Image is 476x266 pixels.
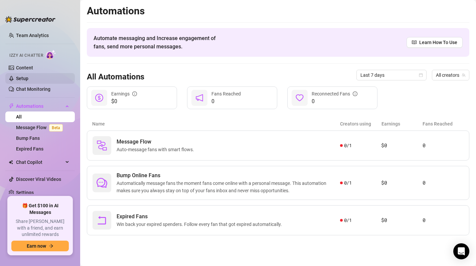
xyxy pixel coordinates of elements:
span: notification [195,94,203,102]
span: rollback [97,215,107,226]
span: 0 [211,97,241,105]
a: Setup [16,76,28,81]
article: $0 [381,142,422,150]
div: Reconnected Fans [312,90,357,97]
span: info-circle [353,91,357,96]
span: Learn How To Use [419,39,457,46]
span: 0 / 1 [344,179,352,187]
span: Beta [49,124,63,131]
span: Automatically message fans the moment fans come online with a personal message. This automation m... [117,180,340,194]
span: Share [PERSON_NAME] with a friend, and earn unlimited rewards [11,218,69,238]
div: Earnings [111,90,137,97]
a: Bump Fans [16,136,40,141]
a: Content [16,65,33,70]
article: 0 [423,216,464,224]
h2: Automations [87,5,469,17]
article: Earnings [381,120,423,127]
span: 🎁 Get $100 in AI Messages [11,203,69,216]
img: svg%3e [97,140,107,151]
span: Chat Copilot [16,157,63,168]
span: Win back your expired spenders. Follow every fan that got expired automatically. [117,221,285,228]
a: Learn How To Use [407,37,463,48]
span: 0 / 1 [344,217,352,224]
span: read [412,40,417,45]
span: Auto-message fans with smart flows. [117,146,197,153]
div: Open Intercom Messenger [453,243,469,259]
a: Expired Fans [16,146,43,152]
a: Team Analytics [16,33,49,38]
article: $0 [381,179,422,187]
span: thunderbolt [9,103,14,109]
a: Chat Monitoring [16,86,50,92]
span: Fans Reached [211,91,241,96]
span: Bump Online Fans [117,172,340,180]
span: arrow-right [49,244,53,248]
span: heart [296,94,304,102]
article: 0 [423,142,464,150]
span: comment [97,178,107,188]
article: Fans Reached [423,120,464,127]
span: Izzy AI Chatter [9,52,43,59]
a: Settings [16,190,34,195]
span: $0 [111,97,137,105]
span: Automations [16,101,63,111]
span: info-circle [132,91,137,96]
span: calendar [419,73,423,77]
span: Expired Fans [117,213,285,221]
a: All [16,114,22,119]
span: All creators [436,70,465,80]
article: $0 [381,216,422,224]
span: 0 / 1 [344,142,352,149]
img: AI Chatter [46,50,56,59]
button: Earn nowarrow-right [11,241,69,251]
span: Last 7 days [360,70,423,80]
article: Creators using [340,120,381,127]
span: 0 [312,97,357,105]
img: logo-BBDzfeDw.svg [5,16,55,23]
h3: All Automations [87,72,144,82]
span: Message Flow [117,138,197,146]
article: 0 [423,179,464,187]
a: Message FlowBeta [16,125,65,130]
span: dollar [95,94,103,102]
span: Earn now [27,243,46,249]
span: team [462,73,466,77]
img: Chat Copilot [9,160,13,165]
a: Discover Viral Videos [16,177,61,182]
article: Name [92,120,340,127]
span: Automate messaging and Increase engagement of fans, send more personal messages. [94,34,222,51]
